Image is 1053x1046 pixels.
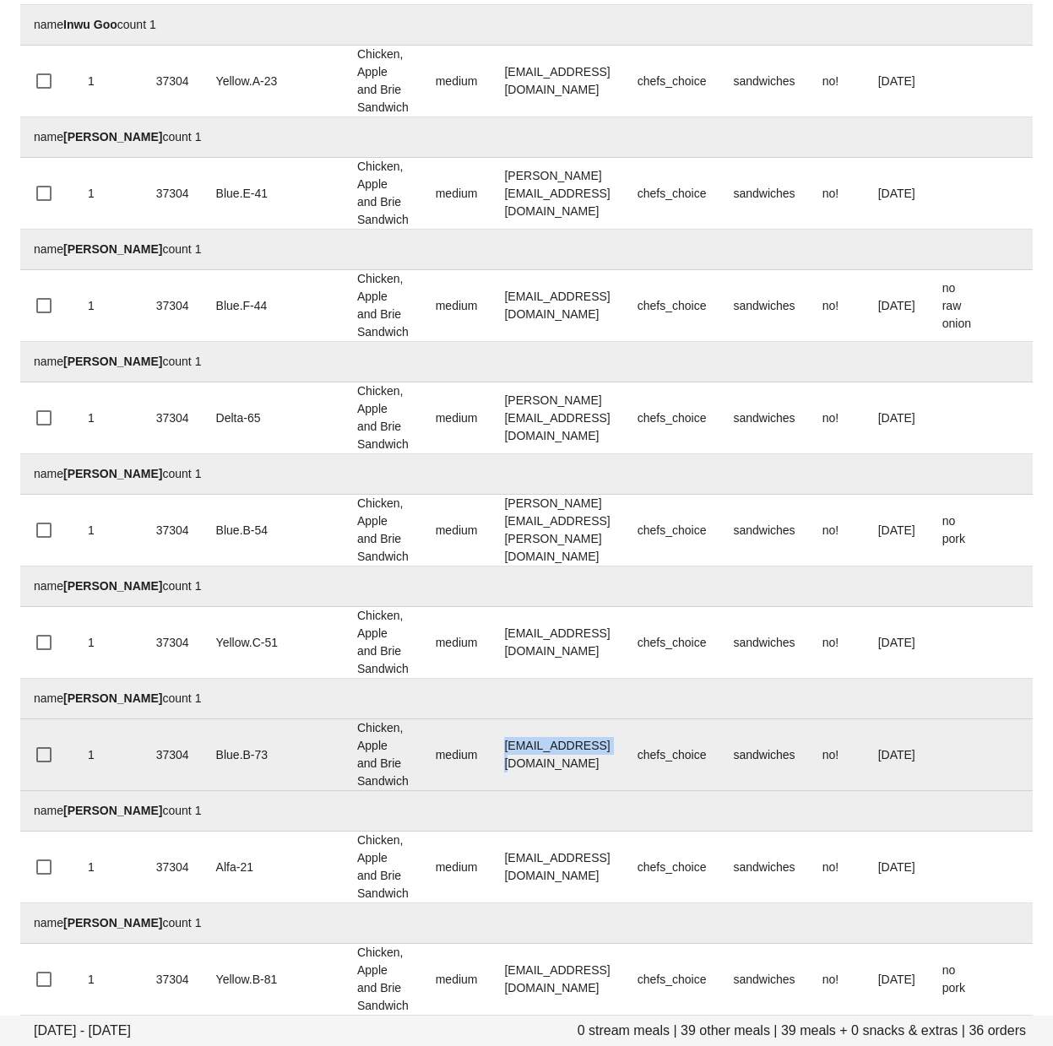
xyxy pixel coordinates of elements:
[865,270,929,342] td: [DATE]
[143,719,203,791] td: 37304
[143,46,203,117] td: 37304
[344,46,422,117] td: Chicken, Apple and Brie Sandwich
[809,719,865,791] td: no!
[929,270,991,342] td: no raw onion
[143,158,203,230] td: 37304
[624,46,720,117] td: chefs_choice
[624,495,720,566] td: chefs_choice
[63,467,162,480] strong: [PERSON_NAME]
[719,382,808,454] td: sandwiches
[865,46,929,117] td: [DATE]
[143,944,203,1016] td: 37304
[143,382,203,454] td: 37304
[929,495,991,566] td: no pork
[203,158,344,230] td: Blue.E-41
[624,607,720,679] td: chefs_choice
[422,158,491,230] td: medium
[809,46,865,117] td: no!
[422,382,491,454] td: medium
[344,158,422,230] td: Chicken, Apple and Brie Sandwich
[63,691,162,705] strong: [PERSON_NAME]
[624,382,720,454] td: chefs_choice
[865,495,929,566] td: [DATE]
[865,607,929,679] td: [DATE]
[491,832,623,903] td: [EMAIL_ADDRESS][DOMAIN_NAME]
[88,299,95,312] span: 1
[719,158,808,230] td: sandwiches
[422,832,491,903] td: medium
[203,46,344,117] td: Yellow.A-23
[203,495,344,566] td: Blue.B-54
[491,495,623,566] td: [PERSON_NAME][EMAIL_ADDRESS][PERSON_NAME][DOMAIN_NAME]
[344,944,422,1016] td: Chicken, Apple and Brie Sandwich
[422,46,491,117] td: medium
[491,158,623,230] td: [PERSON_NAME][EMAIL_ADDRESS][DOMAIN_NAME]
[422,719,491,791] td: medium
[63,130,162,144] strong: [PERSON_NAME]
[491,944,623,1016] td: [EMAIL_ADDRESS][DOMAIN_NAME]
[719,46,808,117] td: sandwiches
[203,607,344,679] td: Yellow.C-51
[88,523,95,537] span: 1
[344,719,422,791] td: Chicken, Apple and Brie Sandwich
[63,355,162,368] strong: [PERSON_NAME]
[63,242,162,256] strong: [PERSON_NAME]
[491,46,623,117] td: [EMAIL_ADDRESS][DOMAIN_NAME]
[88,636,95,649] span: 1
[491,607,623,679] td: [EMAIL_ADDRESS][DOMAIN_NAME]
[624,719,720,791] td: chefs_choice
[88,860,95,874] span: 1
[344,270,422,342] td: Chicken, Apple and Brie Sandwich
[719,944,808,1016] td: sandwiches
[203,832,344,903] td: Alfa-21
[719,270,808,342] td: sandwiches
[809,382,865,454] td: no!
[624,944,720,1016] td: chefs_choice
[719,607,808,679] td: sandwiches
[63,804,162,817] strong: [PERSON_NAME]
[143,607,203,679] td: 37304
[63,916,162,929] strong: [PERSON_NAME]
[929,944,991,1016] td: no pork
[809,607,865,679] td: no!
[491,270,623,342] td: [EMAIL_ADDRESS][DOMAIN_NAME]
[865,158,929,230] td: [DATE]
[422,495,491,566] td: medium
[491,382,623,454] td: [PERSON_NAME][EMAIL_ADDRESS][DOMAIN_NAME]
[88,411,95,425] span: 1
[422,270,491,342] td: medium
[719,719,808,791] td: sandwiches
[344,495,422,566] td: Chicken, Apple and Brie Sandwich
[344,832,422,903] td: Chicken, Apple and Brie Sandwich
[422,944,491,1016] td: medium
[809,832,865,903] td: no!
[344,607,422,679] td: Chicken, Apple and Brie Sandwich
[88,74,95,88] span: 1
[88,187,95,200] span: 1
[719,832,808,903] td: sandwiches
[88,973,95,986] span: 1
[809,495,865,566] td: no!
[88,748,95,761] span: 1
[865,944,929,1016] td: [DATE]
[719,495,808,566] td: sandwiches
[865,382,929,454] td: [DATE]
[203,382,344,454] td: Delta-65
[203,719,344,791] td: Blue.B-73
[63,18,117,31] strong: Inwu Goo
[624,270,720,342] td: chefs_choice
[809,158,865,230] td: no!
[143,832,203,903] td: 37304
[865,719,929,791] td: [DATE]
[203,270,344,342] td: Blue.F-44
[203,944,344,1016] td: Yellow.B-81
[491,719,623,791] td: [EMAIL_ADDRESS][DOMAIN_NAME]
[865,832,929,903] td: [DATE]
[143,495,203,566] td: 37304
[809,270,865,342] td: no!
[624,832,720,903] td: chefs_choice
[422,607,491,679] td: medium
[809,944,865,1016] td: no!
[344,382,422,454] td: Chicken, Apple and Brie Sandwich
[143,270,203,342] td: 37304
